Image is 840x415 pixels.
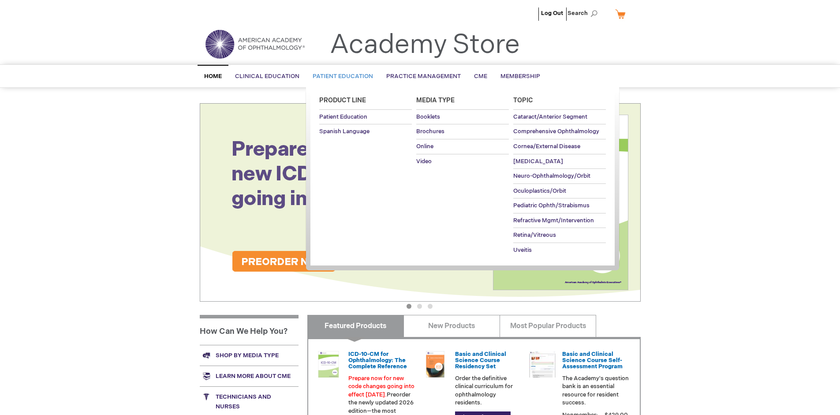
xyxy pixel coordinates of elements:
[416,143,433,150] span: Online
[513,247,532,254] span: Uveitis
[422,351,448,378] img: 02850963u_47.png
[513,143,580,150] span: Cornea/External Disease
[416,158,432,165] span: Video
[474,73,487,80] span: CME
[319,128,370,135] span: Spanish Language
[541,10,563,17] a: Log Out
[319,97,366,104] span: Product Line
[407,304,411,309] button: 1 of 3
[235,73,299,80] span: Clinical Education
[417,304,422,309] button: 2 of 3
[513,97,533,104] span: Topic
[513,172,590,179] span: Neuro-Ophthalmology/Orbit
[500,73,540,80] span: Membership
[513,113,587,120] span: Cataract/Anterior Segment
[348,351,407,370] a: ICD-10-CM for Ophthalmology: The Complete Reference
[500,315,596,337] a: Most Popular Products
[562,374,629,407] p: The Academy's question bank is an essential resource for resident success.
[313,73,373,80] span: Patient Education
[513,232,556,239] span: Retina/Vitreous
[416,113,440,120] span: Booklets
[319,113,367,120] span: Patient Education
[513,128,599,135] span: Comprehensive Ophthalmology
[200,345,299,366] a: Shop by media type
[204,73,222,80] span: Home
[513,158,563,165] span: [MEDICAL_DATA]
[403,315,500,337] a: New Products
[386,73,461,80] span: Practice Management
[428,304,433,309] button: 3 of 3
[315,351,342,378] img: 0120008u_42.png
[513,202,590,209] span: Pediatric Ophth/Strabismus
[307,315,404,337] a: Featured Products
[513,217,594,224] span: Refractive Mgmt/Intervention
[330,29,520,61] a: Academy Store
[455,351,506,370] a: Basic and Clinical Science Course Residency Set
[567,4,601,22] span: Search
[529,351,556,378] img: bcscself_20.jpg
[416,97,455,104] span: Media Type
[200,366,299,386] a: Learn more about CME
[348,375,414,398] font: Prepare now for new code changes going into effect [DATE].
[416,128,444,135] span: Brochures
[455,374,522,407] p: Order the definitive clinical curriculum for ophthalmology residents.
[200,315,299,345] h1: How Can We Help You?
[562,351,623,370] a: Basic and Clinical Science Course Self-Assessment Program
[513,187,566,194] span: Oculoplastics/Orbit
